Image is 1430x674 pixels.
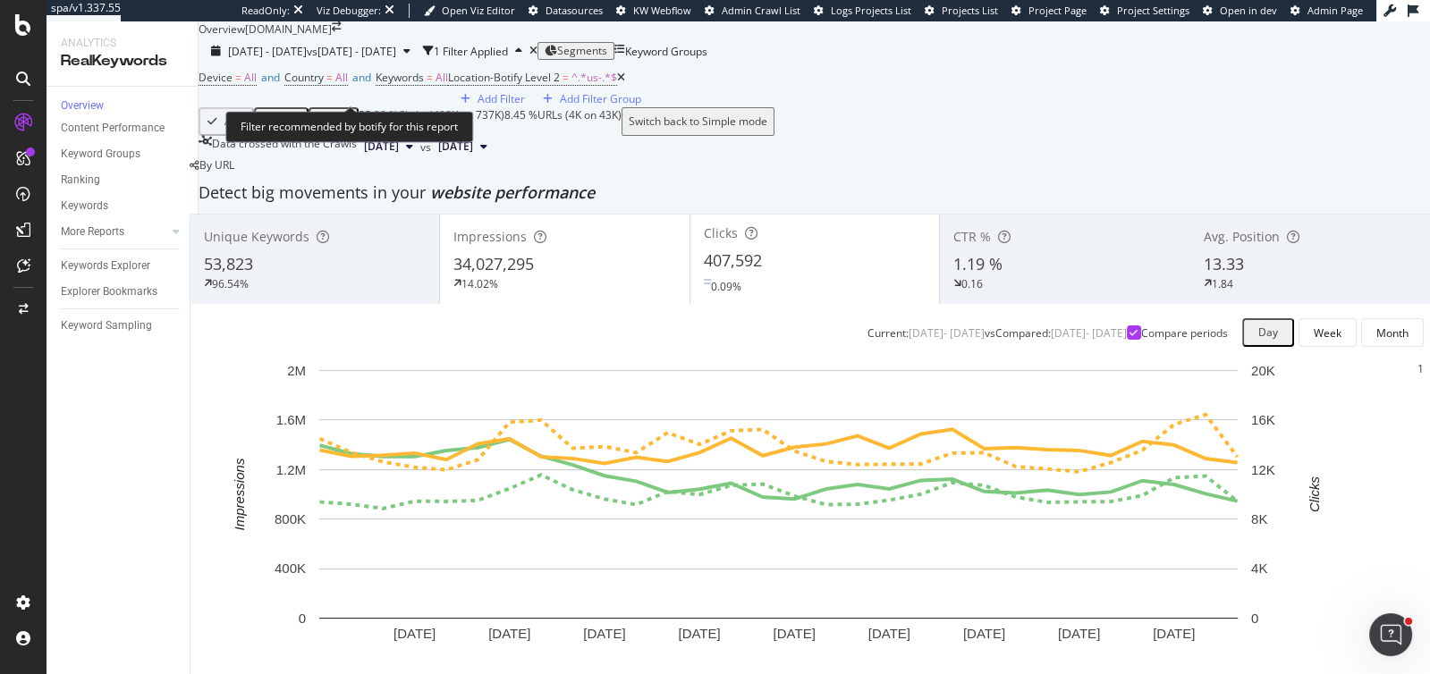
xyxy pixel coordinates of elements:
text: [DATE] [1153,626,1195,641]
div: 0.09% [711,279,741,294]
div: Current: [867,325,909,341]
text: 0 [299,611,306,626]
text: 12K [1251,462,1275,477]
text: [DATE] [393,626,436,641]
a: Keyword Sampling [61,316,185,335]
div: Keyword Groups [625,44,707,59]
div: 55.29 % Clicks ( 408K on 737K ) [359,107,504,136]
button: Segments [537,42,614,60]
div: Ranking [61,171,100,190]
span: and [352,70,371,85]
button: Save [309,107,359,136]
text: 400K [275,560,306,576]
text: 4K [1251,560,1267,576]
button: Day [1242,318,1294,347]
div: Week [1314,325,1341,341]
span: = [235,70,241,85]
span: Location-Botify Level 2 [448,70,560,85]
span: = [326,70,333,85]
div: 96.54% [212,276,249,291]
div: Analytics [61,36,183,51]
span: 1.19 % [953,253,1003,274]
text: 20K [1251,363,1275,378]
span: Country [284,70,324,85]
button: Apply [199,107,254,136]
a: Datasources [529,4,603,18]
button: [DATE] [431,136,495,157]
span: Device [199,70,233,85]
text: [DATE] [1058,626,1100,641]
div: Explorer Bookmarks [61,282,157,301]
span: Logs Projects List [831,4,911,17]
a: Project Page [1011,4,1087,18]
div: Detect big movements in your [199,181,1430,205]
span: 2025 Sep. 26th [364,139,399,155]
div: Add Filter Group [560,91,641,106]
a: Overview [61,97,185,115]
a: Admin Crawl List [705,4,800,18]
a: Open Viz Editor [424,4,515,18]
div: Apply [224,115,252,128]
div: 1 [1417,361,1424,376]
img: Equal [704,279,711,284]
div: 8.45 % URLs ( 4K on 43K ) [504,107,622,136]
span: Open Viz Editor [442,4,515,17]
span: Impressions [453,228,527,245]
text: [DATE] [678,626,720,641]
text: [DATE] [488,626,530,641]
span: Keywords [376,70,424,85]
div: Keyword Groups [61,145,140,164]
div: ReadOnly: [241,4,290,18]
a: KW Webflow [616,4,691,18]
span: Projects List [942,4,998,17]
div: 1 Filter Applied [434,44,508,59]
a: Ranking [61,171,185,190]
span: Project Page [1028,4,1087,17]
text: 1.2M [276,462,306,477]
text: [DATE] [774,626,816,641]
text: 800K [275,511,306,527]
div: Compare periods [1141,325,1228,341]
div: Content Performance [61,119,165,138]
span: Project Settings [1117,4,1189,17]
span: Avg. Position [1204,228,1280,245]
span: Admin Page [1307,4,1363,17]
text: 8K [1251,511,1267,527]
span: Clicks [704,224,738,241]
div: [DATE] - [DATE] [909,325,985,341]
span: 407,592 [704,249,762,271]
div: A chart. [205,361,1353,672]
span: vs [420,139,431,155]
button: Add Filter [448,90,530,107]
span: and [261,70,280,85]
a: Open in dev [1203,4,1277,18]
div: [DATE] - [DATE] [1051,325,1127,341]
a: Logs Projects List [814,4,911,18]
text: 0 [1251,611,1258,626]
div: Viz Debugger: [317,4,381,18]
span: All [436,70,448,85]
button: Switch back to Simple mode [622,107,774,136]
span: = [427,70,433,85]
iframe: Intercom live chat [1369,613,1412,656]
div: arrow-right-arrow-left [332,21,342,32]
text: [DATE] [868,626,910,641]
div: vs Compared : [985,325,1051,341]
a: Project Settings [1100,4,1189,18]
a: Keywords Explorer [61,257,185,275]
text: Impressions [232,458,247,530]
div: 1.84 [1212,276,1233,291]
div: 0.16 [961,276,983,291]
span: By URL [199,157,234,173]
div: Keywords Explorer [61,257,150,275]
div: Switch back to Simple mode [629,115,767,128]
div: Keywords [61,197,108,215]
div: Day [1258,326,1278,339]
button: Clear [254,107,309,136]
a: Content Performance [61,119,185,138]
button: Month [1361,318,1424,347]
button: Week [1299,318,1357,347]
button: [DATE] - [DATE]vs[DATE] - [DATE] [199,43,423,60]
text: 1.6M [276,412,306,427]
text: Clicks [1307,476,1322,512]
